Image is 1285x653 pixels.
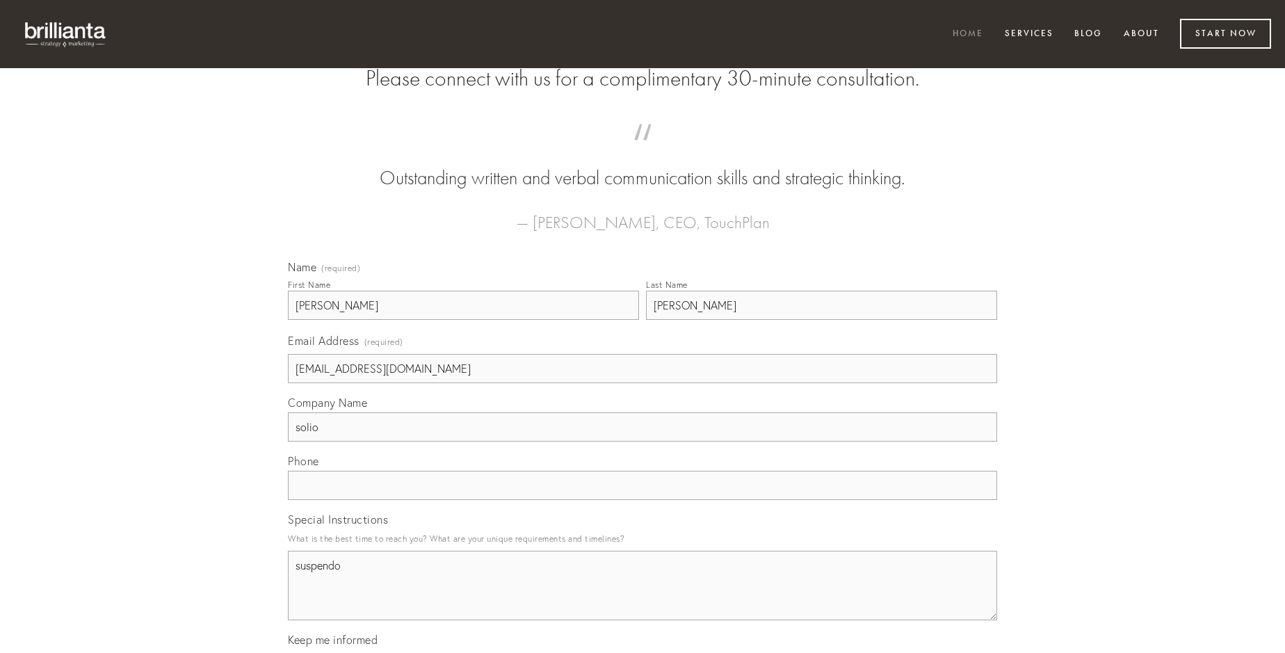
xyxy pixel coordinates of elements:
[288,396,367,410] span: Company Name
[996,23,1062,46] a: Services
[288,529,997,548] p: What is the best time to reach you? What are your unique requirements and timelines?
[646,280,688,290] div: Last Name
[288,280,330,290] div: First Name
[288,334,359,348] span: Email Address
[944,23,992,46] a: Home
[288,65,997,92] h2: Please connect with us for a complimentary 30-minute consultation.
[288,551,997,620] textarea: suspendo
[288,260,316,274] span: Name
[288,454,319,468] span: Phone
[288,633,378,647] span: Keep me informed
[1065,23,1111,46] a: Blog
[288,513,388,526] span: Special Instructions
[1180,19,1271,49] a: Start Now
[310,138,975,165] span: “
[310,192,975,236] figcaption: — [PERSON_NAME], CEO, TouchPlan
[1115,23,1168,46] a: About
[14,14,118,54] img: brillianta - research, strategy, marketing
[321,264,360,273] span: (required)
[310,138,975,192] blockquote: Outstanding written and verbal communication skills and strategic thinking.
[364,332,403,351] span: (required)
